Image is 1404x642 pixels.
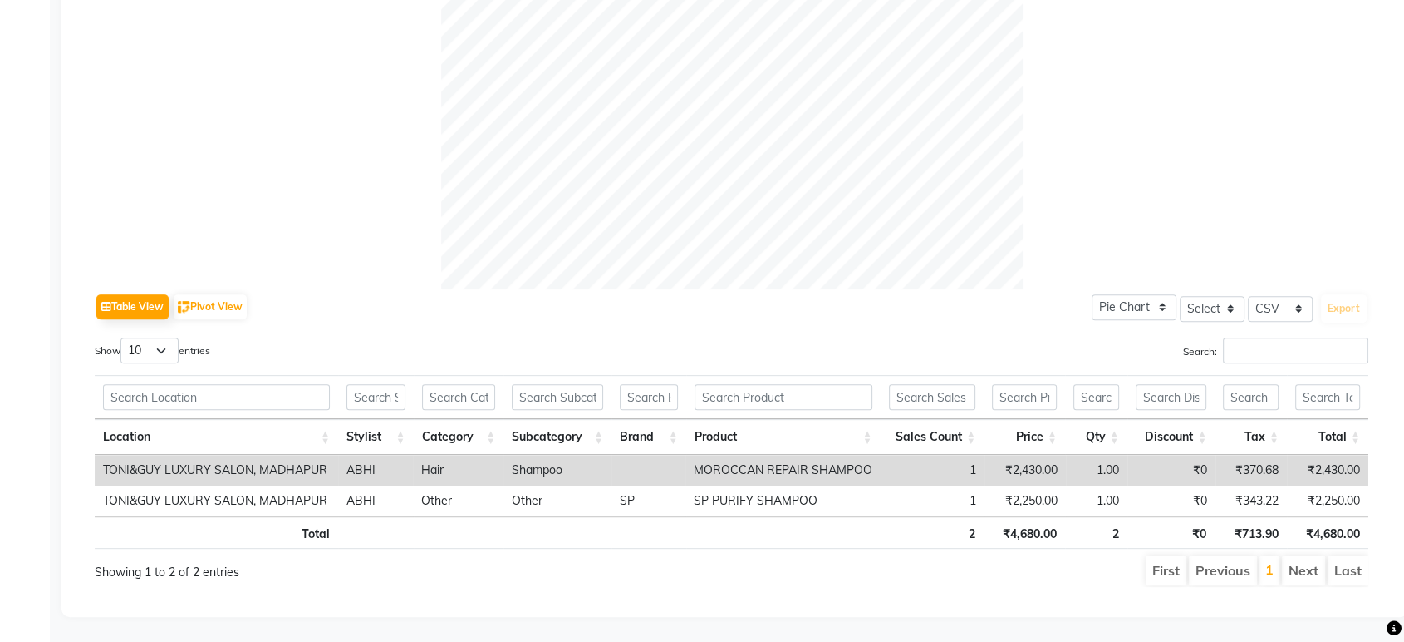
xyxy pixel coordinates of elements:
[992,384,1057,410] input: Search Price
[611,419,686,455] th: Brand: activate to sort column ascending
[889,384,976,410] input: Search Sales Count
[95,455,338,486] td: TONI&GUY LUXURY SALON, MADHAPUR
[414,419,504,455] th: Category: activate to sort column ascending
[1215,516,1287,549] th: ₹713.90
[1215,419,1287,455] th: Tax: activate to sort column ascending
[620,384,678,410] input: Search Brand
[1287,486,1368,516] td: ₹2,250.00
[503,455,611,486] td: Shampoo
[1127,455,1215,486] td: ₹0
[96,294,169,319] button: Table View
[503,419,611,455] th: Subcategory: activate to sort column ascending
[1223,384,1279,410] input: Search Tax
[1295,384,1360,410] input: Search Total
[1127,486,1215,516] td: ₹0
[1287,419,1368,455] th: Total: activate to sort column ascending
[95,554,611,581] div: Showing 1 to 2 of 2 entries
[103,384,330,410] input: Search Location
[413,486,503,516] td: Other
[1065,419,1127,455] th: Qty: activate to sort column ascending
[881,486,984,516] td: 1
[1073,384,1119,410] input: Search Qty
[174,294,247,319] button: Pivot View
[1223,338,1368,363] input: Search:
[881,455,984,486] td: 1
[178,301,190,314] img: pivot.png
[338,486,414,516] td: ABHI
[95,516,338,549] th: Total
[346,384,405,410] input: Search Stylist
[95,338,210,363] label: Show entries
[695,384,872,410] input: Search Product
[984,419,1065,455] th: Price: activate to sort column ascending
[503,486,611,516] td: Other
[881,516,984,549] th: 2
[984,486,1066,516] td: ₹2,250.00
[1127,516,1215,549] th: ₹0
[686,419,881,455] th: Product: activate to sort column ascending
[1066,455,1128,486] td: 1.00
[1136,384,1207,410] input: Search Discount
[512,384,603,410] input: Search Subcategory
[95,419,338,455] th: Location: activate to sort column ascending
[1287,455,1368,486] td: ₹2,430.00
[1066,486,1128,516] td: 1.00
[1127,419,1215,455] th: Discount: activate to sort column ascending
[338,419,414,455] th: Stylist: activate to sort column ascending
[338,455,414,486] td: ABHI
[422,384,496,410] input: Search Category
[1287,516,1368,549] th: ₹4,680.00
[1215,455,1288,486] td: ₹370.68
[1321,294,1367,323] button: Export
[413,455,503,486] td: Hair
[881,419,984,455] th: Sales Count: activate to sort column ascending
[984,455,1066,486] td: ₹2,430.00
[95,486,338,516] td: TONI&GUY LUXURY SALON, MADHAPUR
[685,486,881,516] td: SP PURIFY SHAMPOO
[1265,561,1274,578] a: 1
[685,455,881,486] td: MOROCCAN REPAIR SHAMPOO
[611,486,686,516] td: SP
[984,516,1065,549] th: ₹4,680.00
[120,338,179,363] select: Showentries
[1183,338,1368,363] label: Search:
[1065,516,1127,549] th: 2
[1215,486,1288,516] td: ₹343.22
